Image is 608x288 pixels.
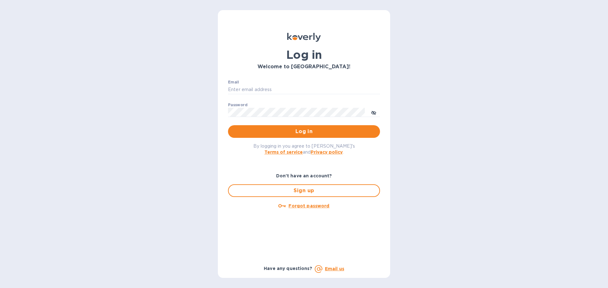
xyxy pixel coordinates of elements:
[264,150,303,155] a: Terms of service
[234,187,374,194] span: Sign up
[287,33,321,42] img: Koverly
[228,64,380,70] h3: Welcome to [GEOGRAPHIC_DATA]!
[228,80,239,84] label: Email
[264,266,312,271] b: Have any questions?
[311,150,343,155] a: Privacy policy
[228,48,380,61] h1: Log in
[228,125,380,138] button: Log in
[325,266,344,271] a: Email us
[228,184,380,197] button: Sign up
[253,144,355,155] span: By logging in you agree to [PERSON_NAME]'s and .
[228,85,380,95] input: Enter email address
[367,106,380,119] button: toggle password visibility
[288,203,329,208] u: Forgot password
[228,103,247,107] label: Password
[276,173,332,178] b: Don't have an account?
[233,128,375,135] span: Log in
